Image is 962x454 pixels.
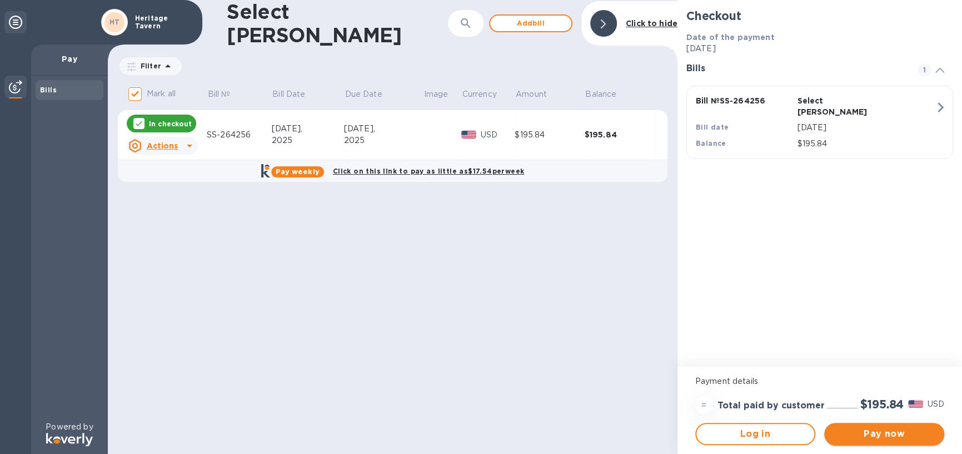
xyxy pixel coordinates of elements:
[797,138,935,150] p: $195.84
[696,123,729,131] b: Bill date
[585,88,631,100] span: Balance
[686,9,953,23] h2: Checkout
[272,88,305,100] p: Bill Date
[686,33,775,42] b: Date of the payment
[696,95,793,106] p: Bill № SS-264256
[46,433,93,446] img: Logo
[686,63,904,74] h3: Bills
[272,123,344,135] div: [DATE],
[695,376,944,387] p: Payment details
[585,88,616,100] p: Balance
[928,398,944,410] p: USD
[135,14,191,30] p: Heritage Tavern
[462,88,497,100] p: Currency
[489,14,572,32] button: Addbill
[515,129,584,141] div: $195.84
[276,167,320,176] b: Pay weekly
[585,129,655,140] div: $195.84
[345,88,382,100] p: Due Date
[40,53,99,65] p: Pay
[833,427,935,441] span: Pay now
[272,88,320,100] span: Bill Date
[696,139,726,147] b: Balance
[344,135,423,146] div: 2025
[705,427,805,441] span: Log in
[516,88,561,100] span: Amount
[695,423,815,445] button: Log in
[686,86,953,159] button: Bill №SS-264256Select [PERSON_NAME]Bill date[DATE]Balance$195.84
[423,88,448,100] p: Image
[860,397,904,411] h2: $195.84
[461,131,476,139] img: USD
[516,88,547,100] p: Amount
[797,95,894,117] p: Select [PERSON_NAME]
[272,135,344,146] div: 2025
[499,17,562,30] span: Add bill
[149,119,192,129] p: In checkout
[717,401,825,411] h3: Total paid by customer
[918,63,931,77] span: 1
[208,88,231,100] p: Bill №
[136,61,161,71] p: Filter
[908,400,923,408] img: USD
[686,43,953,55] p: [DATE]
[333,167,524,175] b: Click on this link to pay as little as $17.54 per week
[695,396,713,414] div: =
[797,122,935,134] p: [DATE]
[481,129,515,141] p: USD
[46,421,93,433] p: Powered by
[146,141,178,150] u: Actions
[824,423,944,445] button: Pay now
[345,88,397,100] span: Due Date
[109,18,120,26] b: HT
[626,19,677,28] b: Click to hide
[207,129,272,141] div: SS-264256
[208,88,245,100] span: Bill №
[344,123,423,135] div: [DATE],
[147,88,176,100] p: Mark all
[40,86,57,94] b: Bills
